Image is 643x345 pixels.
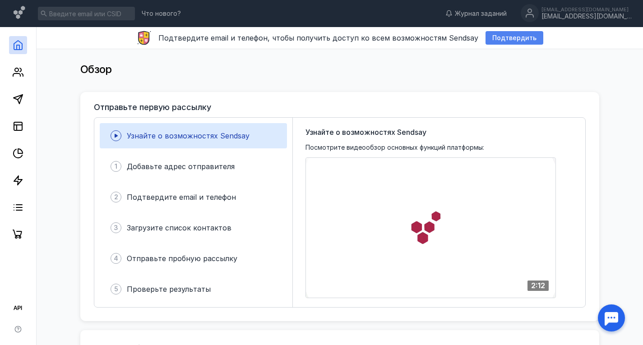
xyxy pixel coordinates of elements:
span: 4 [114,254,118,263]
span: Журнал заданий [455,9,507,18]
span: Подтвердите email и телефон [127,193,236,202]
span: Посмотрите видеообзор основных функций платформы: [305,143,484,152]
span: Проверьте результаты [127,285,211,294]
span: Обзор [80,63,112,76]
button: Подтвердить [486,31,543,45]
span: Загрузите список контактов [127,223,231,232]
a: Журнал заданий [441,9,511,18]
span: Добавьте адрес отправителя [127,162,235,171]
span: Подтвердить [492,34,537,42]
h3: Отправьте первую рассылку [94,103,211,112]
a: Что нового? [137,10,185,17]
span: 2 [114,193,118,202]
span: Что нового? [142,10,181,17]
div: [EMAIL_ADDRESS][DOMAIN_NAME] [541,7,632,12]
span: 1 [115,162,117,171]
span: 5 [114,285,118,294]
span: 3 [114,223,118,232]
span: Узнайте о возможностях Sendsay [305,127,426,138]
div: [EMAIL_ADDRESS][DOMAIN_NAME] [541,13,632,20]
span: Узнайте о возможностях Sendsay [127,131,250,140]
span: Подтвердите email и телефон, чтобы получить доступ ко всем возможностям Sendsay [158,33,478,42]
div: 2:12 [527,281,549,291]
input: Введите email или CSID [38,7,135,20]
span: Отправьте пробную рассылку [127,254,237,263]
